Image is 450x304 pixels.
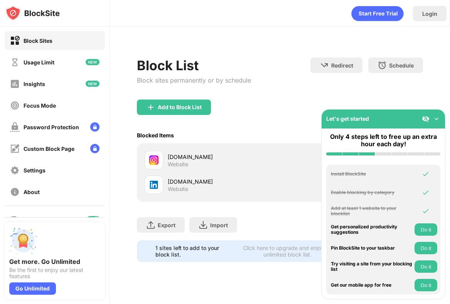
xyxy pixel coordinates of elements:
img: blocking-icon.svg [9,215,19,225]
button: Do it [415,279,437,291]
div: Add to Block List [158,104,202,110]
img: favicons [149,180,158,189]
div: Pin BlockSite to your taskbar [331,245,413,251]
img: omni-check.svg [422,189,430,196]
div: [DOMAIN_NAME] [168,153,280,161]
img: focus-off.svg [10,101,20,110]
img: about-off.svg [10,187,20,197]
img: push-unlimited.svg [9,227,37,255]
img: lock-menu.svg [90,122,99,132]
button: Do it [415,223,437,236]
div: animation [351,6,404,21]
img: omni-setup-toggle.svg [433,115,440,123]
div: Block Sites [24,37,52,44]
div: Insights [24,81,45,87]
img: logo-blocksite.svg [5,5,60,21]
div: Import [210,222,228,228]
img: new-icon.svg [86,81,99,87]
div: Click here to upgrade and enjoy an unlimited block list. [232,245,342,258]
img: password-protection-off.svg [10,122,20,132]
img: omni-check.svg [422,207,430,215]
img: omni-check.svg [422,170,430,178]
div: Password Protection [24,124,79,130]
div: About [24,189,40,195]
div: Only 4 steps left to free up an extra hour each day! [326,133,440,148]
div: Focus Mode [24,102,56,109]
div: Export [158,222,175,228]
div: Custom Block Page [24,145,74,152]
div: Blocked Items [137,132,174,138]
div: Website [168,161,188,168]
img: customize-block-page-off.svg [10,144,20,154]
div: Block List [137,57,251,73]
img: block-on.svg [10,36,20,46]
button: Do it [415,260,437,273]
div: [DOMAIN_NAME] [168,177,280,186]
div: Get more. Go Unlimited [9,258,100,265]
img: time-usage-off.svg [10,57,20,67]
div: 1 sites left to add to your block list. [155,245,228,258]
div: Add at least 1 website to your blocklist [331,206,413,217]
div: Usage Limit [24,59,54,66]
div: Login [422,10,437,17]
div: Try visiting a site from your blocking list [331,261,413,272]
button: Do it [415,242,437,254]
div: Be the first to enjoy our latest features [9,267,100,279]
div: Go Unlimited [9,282,56,295]
div: Enable blocking by category [331,190,413,195]
div: Install BlockSite [331,171,413,177]
div: Block sites permanently or by schedule [137,76,251,84]
img: eye-not-visible.svg [422,115,430,123]
div: Redirect [331,62,353,69]
div: Settings [24,167,46,174]
img: new-icon.svg [86,59,99,65]
div: Blocking [23,217,45,223]
div: Let's get started [326,115,369,122]
div: Get personalized productivity suggestions [331,224,413,235]
img: settings-off.svg [10,166,20,175]
div: Schedule [389,62,414,69]
div: Website [168,186,188,193]
img: insights-off.svg [10,79,20,89]
img: favicons [149,155,158,165]
div: Get our mobile app for free [331,282,413,288]
img: lock-menu.svg [90,144,99,153]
